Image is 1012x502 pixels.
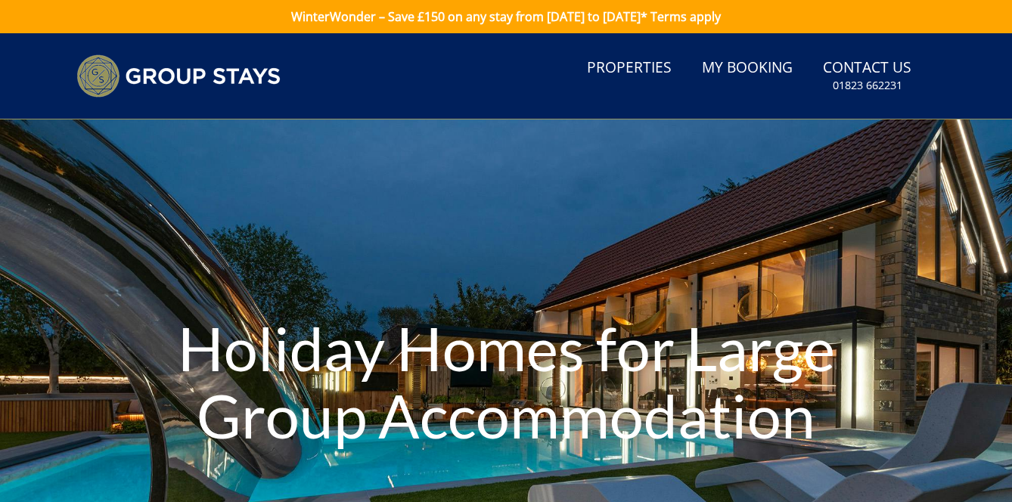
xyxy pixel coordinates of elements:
img: Group Stays [76,54,281,98]
a: Contact Us01823 662231 [817,51,917,101]
a: My Booking [696,51,799,85]
h1: Holiday Homes for Large Group Accommodation [152,284,861,479]
a: Properties [581,51,678,85]
small: 01823 662231 [833,78,902,93]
